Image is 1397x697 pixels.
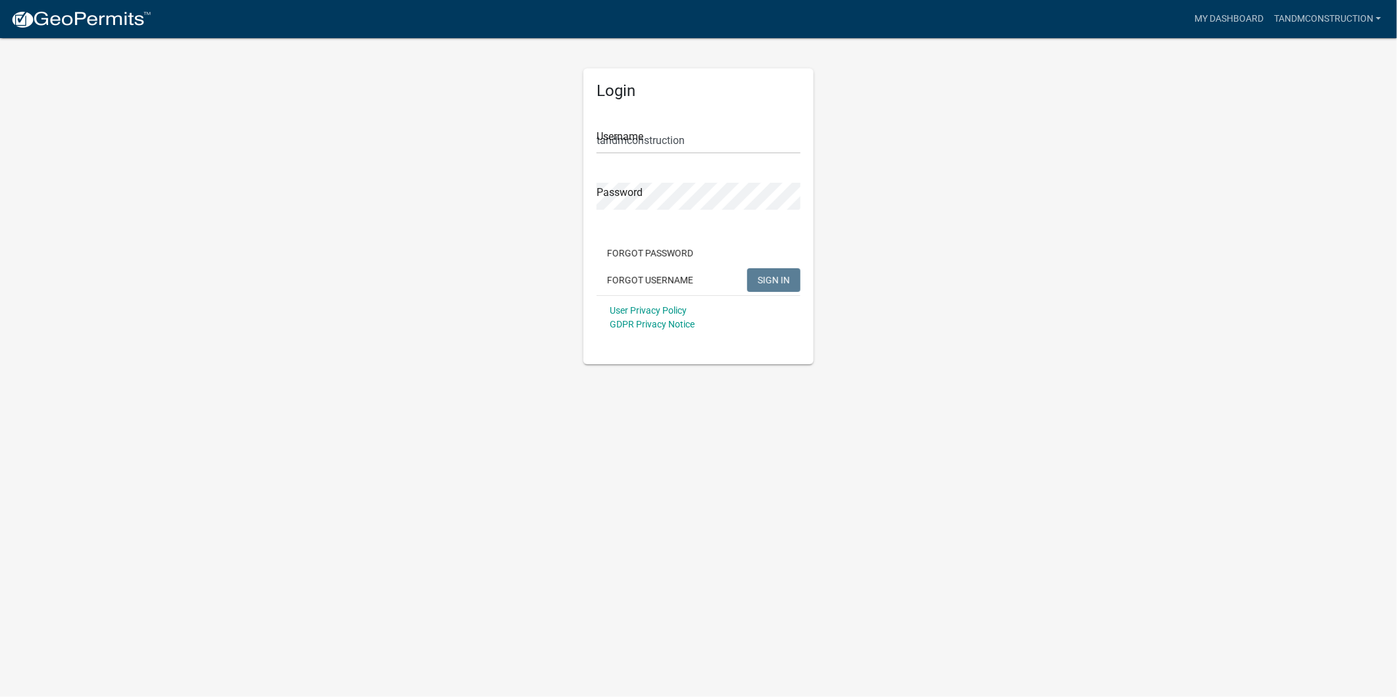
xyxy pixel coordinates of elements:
a: User Privacy Policy [610,305,687,316]
button: SIGN IN [747,268,800,292]
a: tandmconstruction [1269,7,1386,32]
a: My Dashboard [1189,7,1269,32]
span: SIGN IN [758,274,790,285]
button: Forgot Username [597,268,704,292]
a: GDPR Privacy Notice [610,319,695,329]
button: Forgot Password [597,241,704,265]
h5: Login [597,82,800,101]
